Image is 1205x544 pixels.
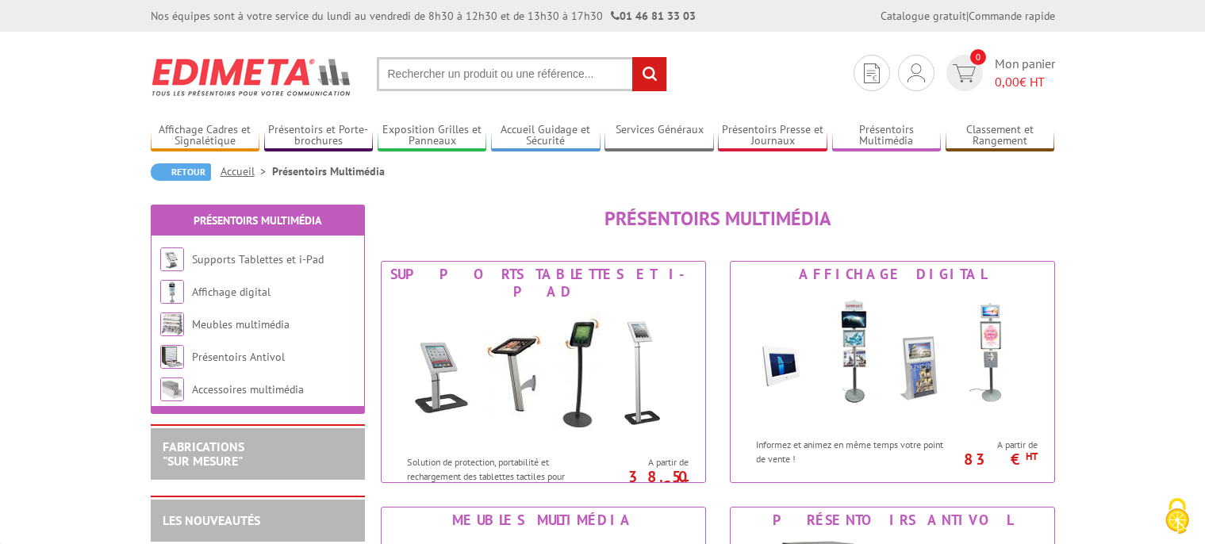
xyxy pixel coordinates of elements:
[160,312,184,336] img: Meubles multimédia
[864,63,880,83] img: devis rapide
[221,164,272,178] a: Accueil
[953,64,976,82] img: devis rapide
[969,9,1055,23] a: Commande rapide
[718,123,827,149] a: Présentoirs Presse et Journaux
[949,454,1038,464] p: 83 €
[611,9,696,23] strong: 01 46 81 33 03
[730,261,1055,483] a: Affichage digital Affichage digital Informez et animez en même temps votre point de vente ! A par...
[386,511,701,529] div: Meubles multimédia
[756,438,953,465] p: Informez et animez en même temps votre point de vente !
[608,456,689,469] span: A partir de
[995,55,1055,91] span: Mon panier
[381,261,706,483] a: Supports Tablettes et i-Pad Supports Tablettes et i-Pad Solution de protection, portabilité et re...
[491,123,601,149] a: Accueil Guidage et Sécurité
[192,252,324,266] a: Supports Tablettes et i-Pad
[386,266,701,301] div: Supports Tablettes et i-Pad
[151,8,696,24] div: Nos équipes sont à votre service du lundi au vendredi de 8h30 à 12h30 et de 13h30 à 17h30
[632,57,666,91] input: rechercher
[995,74,1019,90] span: 0,00
[194,213,321,228] a: Présentoirs Multimédia
[377,57,667,91] input: Rechercher un produit ou une référence...
[192,285,271,299] a: Affichage digital
[160,247,184,271] img: Supports Tablettes et i-Pad
[908,63,925,82] img: devis rapide
[970,49,986,65] span: 0
[151,123,260,149] a: Affichage Cadres et Signalétique
[1149,490,1205,544] button: Cookies (fenêtre modale)
[677,477,689,490] sup: HT
[957,439,1038,451] span: A partir de
[735,266,1050,283] div: Affichage digital
[160,377,184,401] img: Accessoires multimédia
[1026,450,1038,463] sup: HT
[604,123,714,149] a: Services Généraux
[192,382,304,397] a: Accessoires multimédia
[272,163,385,179] li: Présentoirs Multimédia
[881,8,1055,24] div: |
[407,455,604,496] p: Solution de protection, portabilité et rechargement des tablettes tactiles pour professionnels.
[600,472,689,491] p: 38.50 €
[378,123,487,149] a: Exposition Grilles et Panneaux
[163,512,260,528] a: LES NOUVEAUTÉS
[942,55,1055,91] a: devis rapide 0 Mon panier 0,00€ HT
[264,123,374,149] a: Présentoirs et Porte-brochures
[192,317,290,331] a: Meubles multimédia
[746,287,1039,430] img: Affichage digital
[160,345,184,369] img: Présentoirs Antivol
[946,123,1055,149] a: Classement et Rangement
[381,209,1055,229] h1: Présentoirs Multimédia
[1157,496,1197,536] img: Cookies (fenêtre modale)
[995,73,1055,91] span: € HT
[397,305,690,447] img: Supports Tablettes et i-Pad
[160,280,184,304] img: Affichage digital
[832,123,942,149] a: Présentoirs Multimédia
[151,48,353,106] img: Edimeta
[163,439,244,469] a: FABRICATIONS"Sur Mesure"
[151,163,211,181] a: Retour
[735,511,1050,529] div: Présentoirs Antivol
[192,350,285,364] a: Présentoirs Antivol
[881,9,966,23] a: Catalogue gratuit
